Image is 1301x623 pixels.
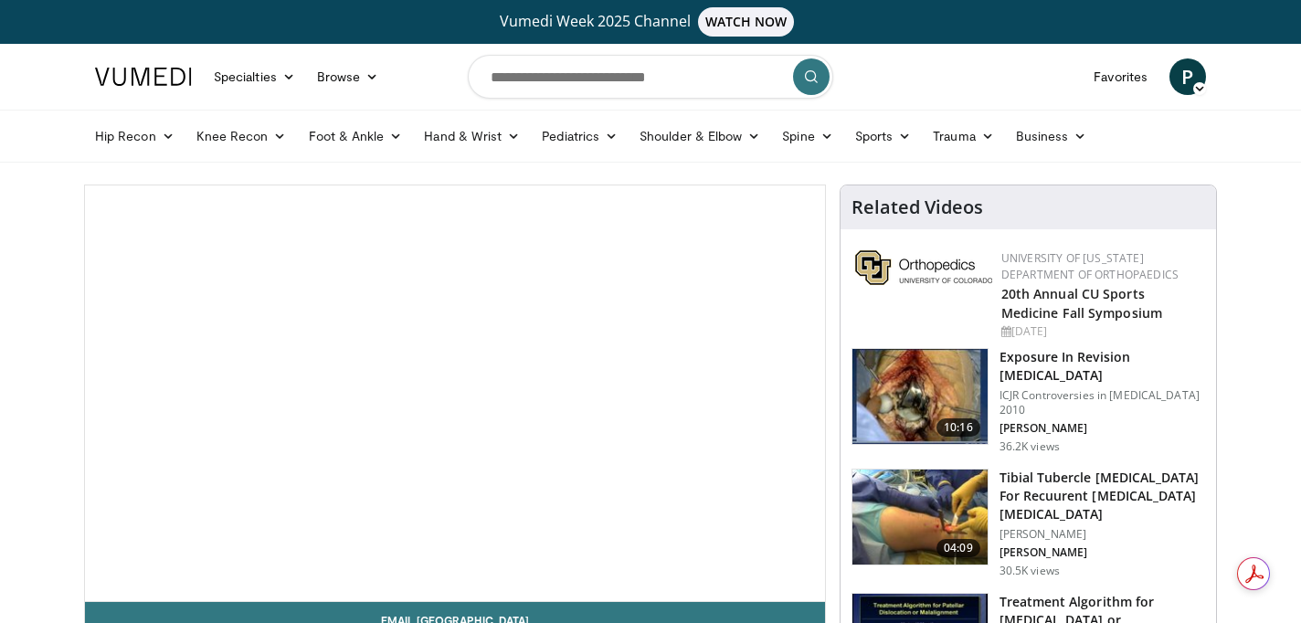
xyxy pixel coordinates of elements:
[413,118,531,154] a: Hand & Wrist
[185,118,298,154] a: Knee Recon
[1005,118,1098,154] a: Business
[1169,58,1206,95] a: P
[531,118,629,154] a: Pediatrics
[1083,58,1158,95] a: Favorites
[95,68,192,86] img: VuMedi Logo
[844,118,923,154] a: Sports
[84,118,185,154] a: Hip Recon
[629,118,771,154] a: Shoulder & Elbow
[298,118,414,154] a: Foot & Ankle
[468,55,833,99] input: Search topics, interventions
[203,58,306,95] a: Specialties
[306,58,390,95] a: Browse
[771,118,843,154] a: Spine
[922,118,1005,154] a: Trauma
